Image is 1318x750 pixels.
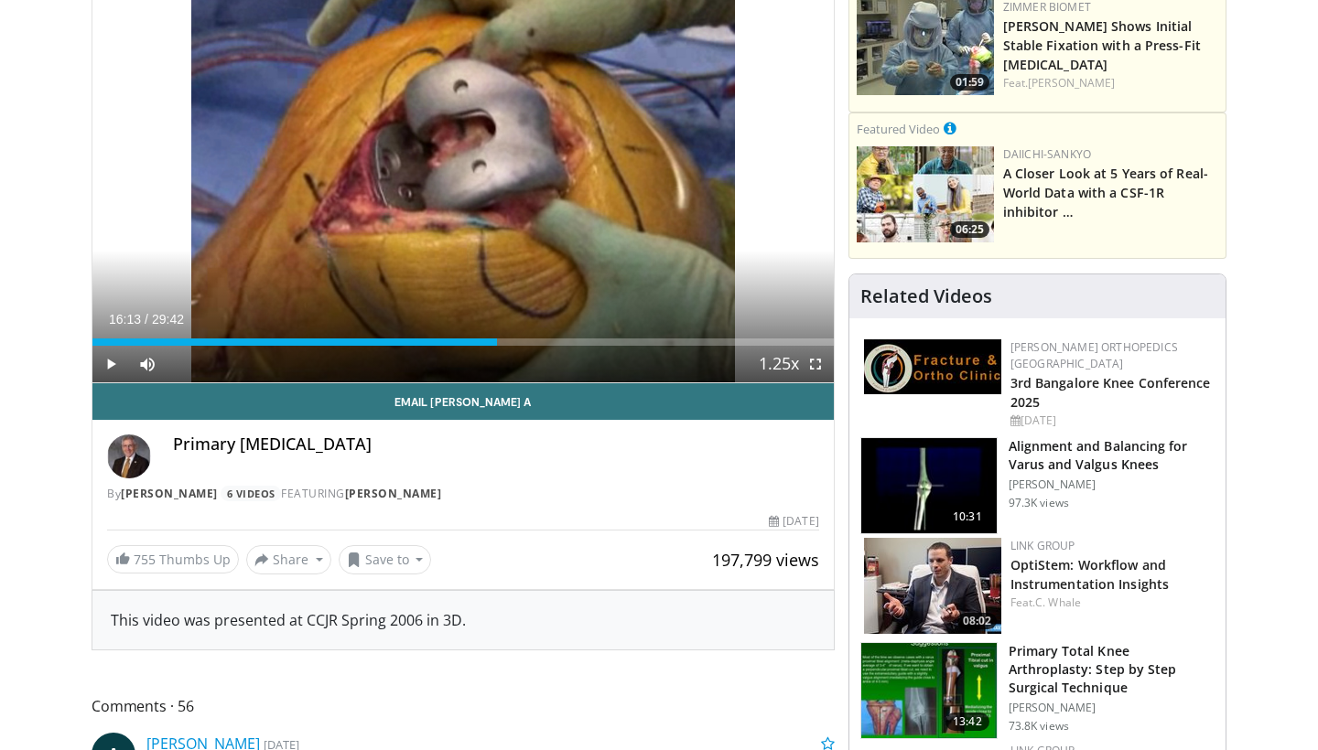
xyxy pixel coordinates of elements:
[107,545,239,573] a: 755 Thumbs Up
[860,437,1215,534] a: 10:31 Alignment and Balancing for Varus and Valgus Knees [PERSON_NAME] 97.3K views
[129,346,166,382] button: Mute
[1010,595,1211,611] div: Feat.
[145,312,148,327] span: /
[121,486,218,501] a: [PERSON_NAME]
[945,508,989,526] span: 10:31
[1009,642,1215,697] h3: Primary Total Knee Arthroplasty: Step by Step Surgical Technique
[109,312,141,327] span: 16:13
[860,285,992,307] h4: Related Videos
[950,221,989,238] span: 06:25
[246,545,331,574] button: Share
[152,312,184,327] span: 29:42
[1003,75,1218,91] div: Feat.
[92,694,835,718] span: Comments 56
[1009,477,1215,492] p: [PERSON_NAME]
[1003,17,1201,73] a: [PERSON_NAME] Shows Initial Stable Fixation with a Press-Fit [MEDICAL_DATA]
[945,712,989,731] span: 13:42
[864,538,1001,634] a: 08:02
[107,486,819,502] div: By FEATURING
[92,383,834,420] a: Email [PERSON_NAME] A
[861,643,997,738] img: oa8B-rsjN5HfbTbX5hMDoxOjB1O5lLKx_1.150x105_q85_crop-smart_upscale.jpg
[134,551,156,568] span: 755
[769,513,818,530] div: [DATE]
[221,486,281,501] a: 6 Videos
[797,346,834,382] button: Fullscreen
[1003,165,1208,220] a: A Closer Look at 5 Years of Real-World Data with a CSF-1R inhibitor …
[1010,374,1211,411] a: 3rd Bangalore Knee Conference 2025
[857,146,994,242] a: 06:25
[339,545,432,574] button: Save to
[950,74,989,91] span: 01:59
[111,609,816,631] div: This video was presented at CCJR Spring 2006 in 3D.
[860,642,1215,739] a: 13:42 Primary Total Knee Arthroplasty: Step by Step Surgical Technique [PERSON_NAME] 73.8K views
[92,346,129,382] button: Play
[173,434,819,455] h4: Primary [MEDICAL_DATA]
[345,486,442,501] a: [PERSON_NAME]
[1009,719,1069,734] p: 73.8K views
[957,613,997,629] span: 08:02
[1003,146,1091,162] a: Daiichi-Sankyo
[712,549,819,571] span: 197,799 views
[1010,412,1211,429] div: [DATE]
[1009,701,1215,715] p: [PERSON_NAME]
[1010,339,1178,371] a: [PERSON_NAME] Orthopedics [GEOGRAPHIC_DATA]
[1035,595,1081,610] a: C. Whale
[1010,556,1169,593] a: OptiStem: Workflow and Instrumentation Insights
[761,346,797,382] button: Playback Rate
[1009,437,1215,474] h3: Alignment and Balancing for Varus and Valgus Knees
[857,121,940,137] small: Featured Video
[864,339,1001,394] img: 1ab50d05-db0e-42c7-b700-94c6e0976be2.jpeg.150x105_q85_autocrop_double_scale_upscale_version-0.2.jpg
[857,146,994,242] img: 93c22cae-14d1-47f0-9e4a-a244e824b022.png.150x105_q85_crop-smart_upscale.jpg
[861,438,997,533] img: 38523_0000_3.png.150x105_q85_crop-smart_upscale.jpg
[92,338,834,346] div: Progress Bar
[1010,538,1075,553] a: LINK Group
[864,538,1001,634] img: 6b8e48e3-d789-4716-938a-47eb3c31abca.150x105_q85_crop-smart_upscale.jpg
[107,434,151,478] img: Avatar
[1009,496,1069,510] p: 97.3K views
[1028,75,1115,91] a: [PERSON_NAME]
